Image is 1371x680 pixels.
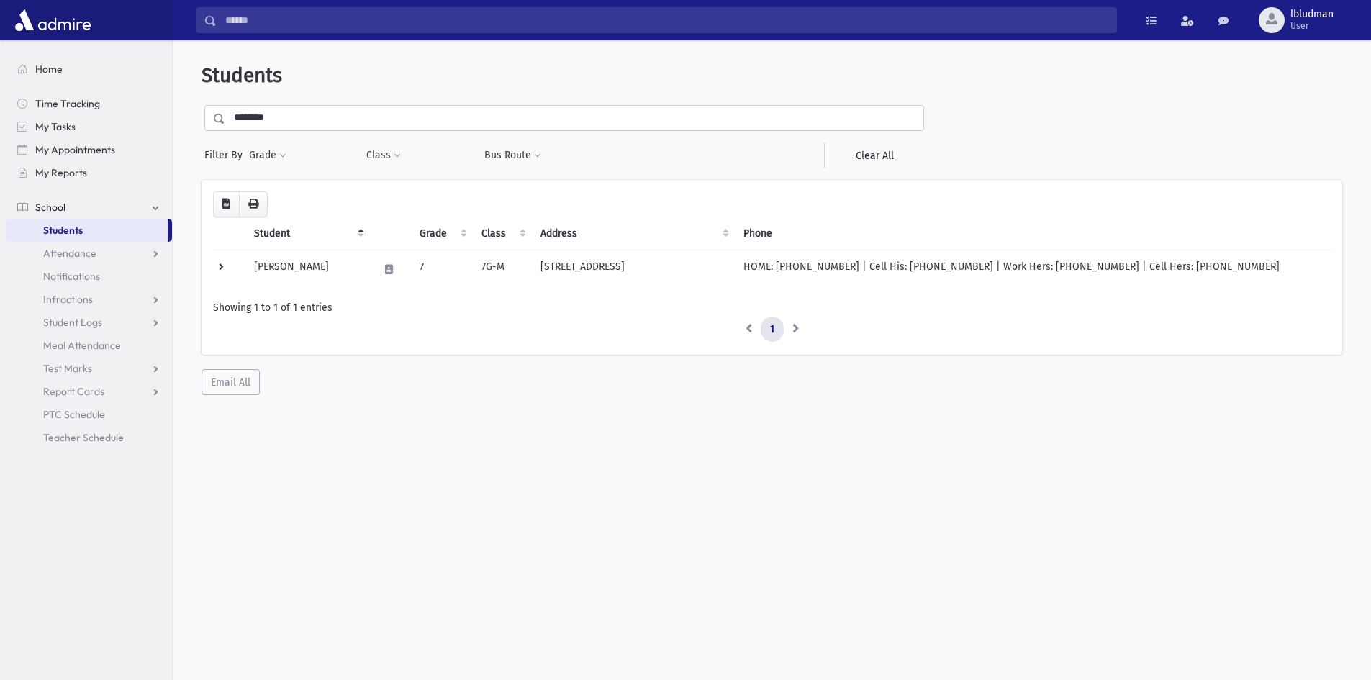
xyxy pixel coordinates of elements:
[6,334,172,357] a: Meal Attendance
[735,217,1331,250] th: Phone
[532,217,735,250] th: Address: activate to sort column ascending
[35,143,115,156] span: My Appointments
[43,316,102,329] span: Student Logs
[484,142,542,168] button: Bus Route
[1290,20,1334,32] span: User
[6,138,172,161] a: My Appointments
[248,142,287,168] button: Grade
[12,6,94,35] img: AdmirePro
[43,362,92,375] span: Test Marks
[202,369,260,395] button: Email All
[735,250,1331,289] td: HOME: [PHONE_NUMBER] | Cell His: [PHONE_NUMBER] | Work Hers: [PHONE_NUMBER] | Cell Hers: [PHONE_N...
[6,196,172,219] a: School
[6,58,172,81] a: Home
[213,300,1331,315] div: Showing 1 to 1 of 1 entries
[202,63,282,87] span: Students
[43,385,104,398] span: Report Cards
[761,317,784,343] a: 1
[6,357,172,380] a: Test Marks
[6,219,168,242] a: Students
[6,311,172,334] a: Student Logs
[43,339,121,352] span: Meal Attendance
[6,265,172,288] a: Notifications
[213,191,240,217] button: CSV
[43,408,105,421] span: PTC Schedule
[6,426,172,449] a: Teacher Schedule
[43,224,83,237] span: Students
[204,148,248,163] span: Filter By
[6,115,172,138] a: My Tasks
[35,166,87,179] span: My Reports
[6,288,172,311] a: Infractions
[6,403,172,426] a: PTC Schedule
[43,247,96,260] span: Attendance
[366,142,402,168] button: Class
[824,142,924,168] a: Clear All
[6,242,172,265] a: Attendance
[411,217,473,250] th: Grade: activate to sort column ascending
[35,201,65,214] span: School
[35,97,100,110] span: Time Tracking
[35,63,63,76] span: Home
[6,92,172,115] a: Time Tracking
[43,293,93,306] span: Infractions
[245,250,369,289] td: [PERSON_NAME]
[1290,9,1334,20] span: lbludman
[6,161,172,184] a: My Reports
[473,250,532,289] td: 7G-M
[43,270,100,283] span: Notifications
[35,120,76,133] span: My Tasks
[239,191,268,217] button: Print
[6,380,172,403] a: Report Cards
[532,250,735,289] td: [STREET_ADDRESS]
[217,7,1116,33] input: Search
[473,217,532,250] th: Class: activate to sort column ascending
[245,217,369,250] th: Student: activate to sort column descending
[411,250,473,289] td: 7
[43,431,124,444] span: Teacher Schedule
